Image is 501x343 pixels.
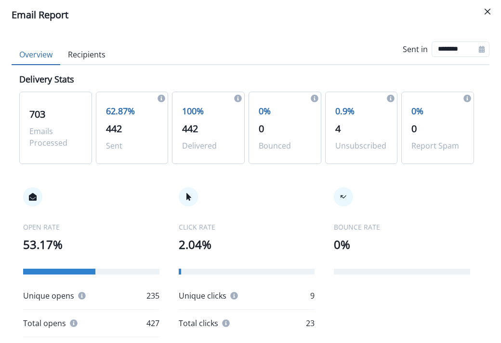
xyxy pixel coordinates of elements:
p: Sent in [403,43,428,55]
span: 442 [182,122,198,135]
p: Unsubscribed [335,140,388,151]
span: 0 [259,122,264,135]
p: Total clicks [179,317,218,329]
p: 53.17% [23,236,159,253]
p: Total opens [23,317,66,329]
p: 9 [310,290,315,302]
p: Report Spam [411,140,464,151]
p: Delivery Stats [19,73,74,86]
p: 0% [259,105,311,118]
p: OPEN RATE [23,222,159,232]
p: Emails Processed [29,125,82,149]
p: BOUNCE RATE [334,222,470,232]
p: Bounced [259,140,311,151]
p: Unique clicks [179,290,226,302]
p: CLICK RATE [179,222,315,232]
p: 23 [306,317,315,329]
p: Unique opens [23,290,74,302]
p: Sent [106,140,158,151]
button: Recipients [60,45,113,65]
div: Email Report [12,8,489,22]
span: 442 [106,122,122,135]
p: 0.9% [335,105,388,118]
p: 0% [334,236,470,253]
p: 62.87% [106,105,158,118]
p: 100% [182,105,235,118]
span: 4 [335,122,341,135]
p: 0% [411,105,464,118]
p: 427 [146,317,159,329]
span: 0 [411,122,417,135]
p: 2.04% [179,236,315,253]
p: Delivered [182,140,235,151]
button: Close [480,4,495,19]
p: 235 [146,290,159,302]
button: Overview [12,45,60,65]
span: 703 [29,108,45,121]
